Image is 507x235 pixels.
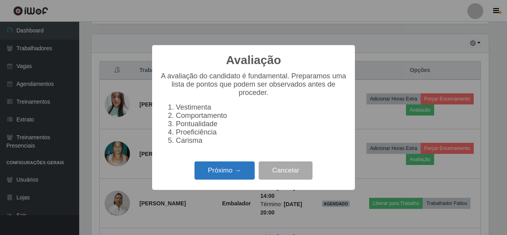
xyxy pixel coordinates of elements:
[176,120,347,128] li: Pontualidade
[176,112,347,120] li: Comportamento
[194,161,255,180] button: Próximo →
[160,72,347,97] p: A avaliação do candidato é fundamental. Preparamos uma lista de pontos que podem ser observados a...
[259,161,313,180] button: Cancelar
[226,53,281,67] h2: Avaliação
[176,128,347,136] li: Proeficiência
[176,136,347,145] li: Carisma
[176,103,347,112] li: Vestimenta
